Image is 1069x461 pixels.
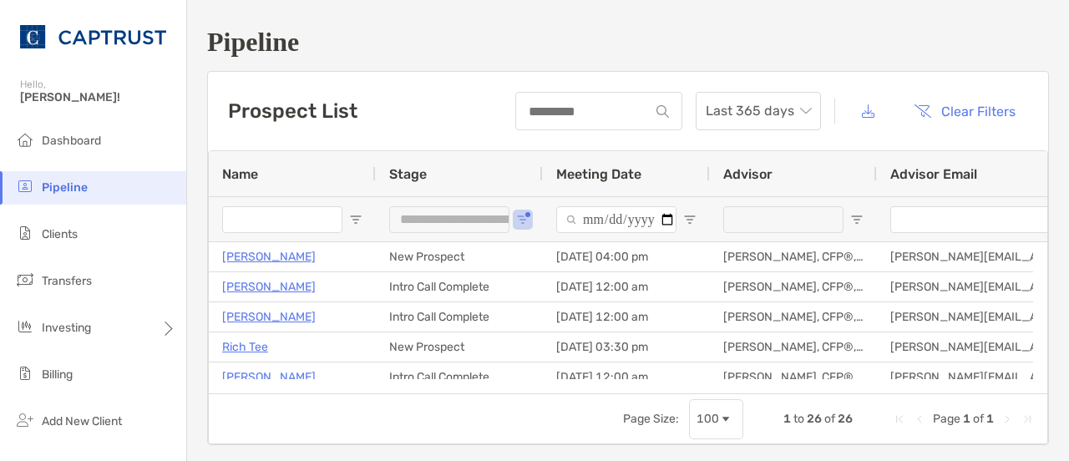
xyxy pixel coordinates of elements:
[913,413,926,426] div: Previous Page
[963,412,970,426] span: 1
[15,410,35,430] img: add_new_client icon
[824,412,835,426] span: of
[222,367,316,388] a: [PERSON_NAME]
[706,93,811,129] span: Last 365 days
[222,246,316,267] a: [PERSON_NAME]
[15,176,35,196] img: pipeline icon
[42,274,92,288] span: Transfers
[933,412,960,426] span: Page
[20,7,166,67] img: CAPTRUST Logo
[783,412,791,426] span: 1
[222,276,316,297] a: [PERSON_NAME]
[42,414,122,428] span: Add New Client
[376,362,543,392] div: Intro Call Complete
[543,302,710,332] div: [DATE] 12:00 am
[42,180,88,195] span: Pipeline
[349,213,362,226] button: Open Filter Menu
[222,166,258,182] span: Name
[556,206,676,233] input: Meeting Date Filter Input
[710,242,877,271] div: [PERSON_NAME], CFP®, CLU®
[697,412,719,426] div: 100
[42,227,78,241] span: Clients
[986,412,994,426] span: 1
[710,302,877,332] div: [PERSON_NAME], CFP®, CLU®
[222,206,342,233] input: Name Filter Input
[893,413,906,426] div: First Page
[850,213,864,226] button: Open Filter Menu
[543,272,710,301] div: [DATE] 12:00 am
[656,105,669,118] img: input icon
[710,332,877,362] div: [PERSON_NAME], CFP®, CLU®
[222,337,268,357] a: Rich Tee
[42,367,73,382] span: Billing
[376,332,543,362] div: New Prospect
[20,90,176,104] span: [PERSON_NAME]!
[15,363,35,383] img: billing icon
[683,213,697,226] button: Open Filter Menu
[15,317,35,337] img: investing icon
[516,213,529,226] button: Open Filter Menu
[376,272,543,301] div: Intro Call Complete
[15,223,35,243] img: clients icon
[376,242,543,271] div: New Prospect
[222,306,316,327] a: [PERSON_NAME]
[389,166,427,182] span: Stage
[710,272,877,301] div: [PERSON_NAME], CFP®, CLU®
[42,321,91,335] span: Investing
[901,93,1028,129] button: Clear Filters
[543,332,710,362] div: [DATE] 03:30 pm
[15,129,35,149] img: dashboard icon
[973,412,984,426] span: of
[228,99,357,123] h3: Prospect List
[207,27,1049,58] h1: Pipeline
[543,242,710,271] div: [DATE] 04:00 pm
[1001,413,1014,426] div: Next Page
[376,302,543,332] div: Intro Call Complete
[838,412,853,426] span: 26
[793,412,804,426] span: to
[689,399,743,439] div: Page Size
[723,166,773,182] span: Advisor
[556,166,641,182] span: Meeting Date
[543,362,710,392] div: [DATE] 12:00 am
[1021,413,1034,426] div: Last Page
[807,412,822,426] span: 26
[42,134,101,148] span: Dashboard
[710,362,877,392] div: [PERSON_NAME], CFP®, CLU®
[623,412,679,426] div: Page Size:
[890,166,977,182] span: Advisor Email
[15,270,35,290] img: transfers icon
